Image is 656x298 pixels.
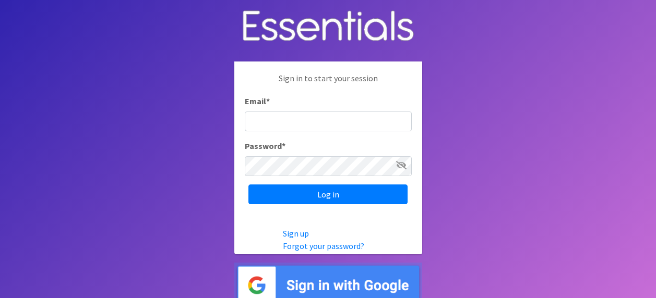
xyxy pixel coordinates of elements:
input: Log in [248,184,408,204]
label: Email [245,95,270,107]
abbr: required [266,96,270,106]
label: Password [245,140,285,152]
p: Sign in to start your session [245,72,412,95]
abbr: required [282,141,285,151]
a: Sign up [283,228,309,239]
a: Forgot your password? [283,241,364,251]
